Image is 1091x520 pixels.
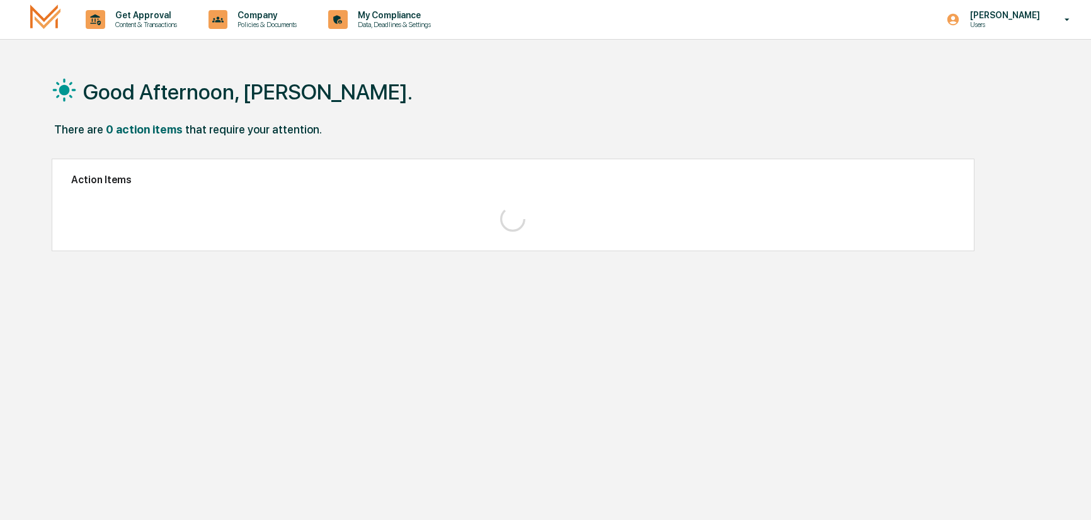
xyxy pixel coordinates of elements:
[106,123,183,136] div: 0 action items
[348,10,437,20] p: My Compliance
[105,20,183,29] p: Content & Transactions
[71,174,955,186] h2: Action Items
[30,4,60,34] img: logo
[227,20,303,29] p: Policies & Documents
[348,20,437,29] p: Data, Deadlines & Settings
[54,123,103,136] div: There are
[83,79,413,105] h1: Good Afternoon, [PERSON_NAME].
[960,20,1046,29] p: Users
[227,10,303,20] p: Company
[105,10,183,20] p: Get Approval
[960,10,1046,20] p: [PERSON_NAME]
[185,123,322,136] div: that require your attention.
